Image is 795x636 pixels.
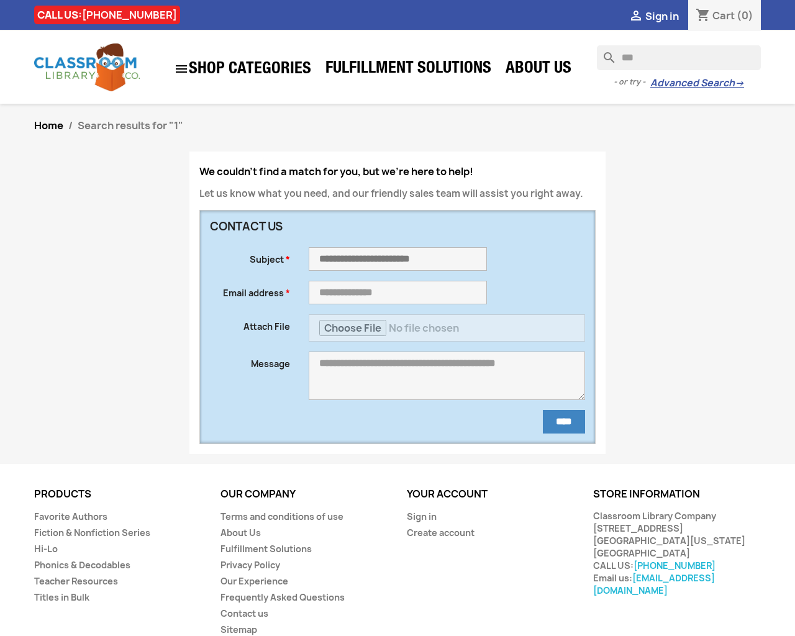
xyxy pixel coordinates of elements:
a: Sign in [407,511,437,522]
a: [PHONE_NUMBER] [82,8,177,22]
h3: Contact us [210,220,487,233]
a: Teacher Resources [34,575,118,587]
a: Phonics & Decodables [34,559,130,571]
a: Fulfillment Solutions [220,543,312,555]
a: Favorite Authors [34,511,107,522]
a: Sitemap [220,624,257,635]
p: Let us know what you need, and our friendly sales team will assist you right away. [199,188,596,200]
div: CALL US: [34,6,180,24]
a: Privacy Policy [220,559,280,571]
a: About Us [499,57,578,82]
a: SHOP CATEGORIES [168,55,317,83]
a: [PHONE_NUMBER] [634,560,715,571]
input: Search [597,45,761,70]
span: - or try - [614,76,650,88]
label: Message [201,352,299,370]
span: (0) [737,9,753,22]
a:  Sign in [629,9,679,23]
h4: We couldn't find a match for you, but we're here to help! [199,166,596,178]
a: [EMAIL_ADDRESS][DOMAIN_NAME] [593,572,715,596]
a: Home [34,119,63,132]
i: shopping_cart [696,9,711,24]
a: Your account [407,487,488,501]
a: Titles in Bulk [34,591,89,603]
span: Search results for "1" [78,119,183,132]
a: Frequently Asked Questions [220,591,345,603]
a: Terms and conditions of use [220,511,343,522]
a: Fiction & Nonfiction Series [34,527,150,538]
p: Our company [220,489,388,500]
a: Contact us [220,607,268,619]
label: Attach File [201,314,299,333]
a: Fulfillment Solutions [319,57,497,82]
i:  [174,61,189,76]
label: Subject [201,247,299,266]
label: Email address [201,281,299,299]
i: search [597,45,612,60]
div: Classroom Library Company [STREET_ADDRESS] [GEOGRAPHIC_DATA][US_STATE] [GEOGRAPHIC_DATA] CALL US:... [593,510,761,597]
a: About Us [220,527,261,538]
a: Create account [407,527,475,538]
p: Store information [593,489,761,500]
span: Cart [712,9,735,22]
a: Our Experience [220,575,288,587]
i:  [629,9,643,24]
p: Products [34,489,202,500]
span: → [735,77,744,89]
a: Advanced Search→ [650,77,744,89]
img: Classroom Library Company [34,43,140,91]
span: Sign in [645,9,679,23]
a: Hi-Lo [34,543,58,555]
